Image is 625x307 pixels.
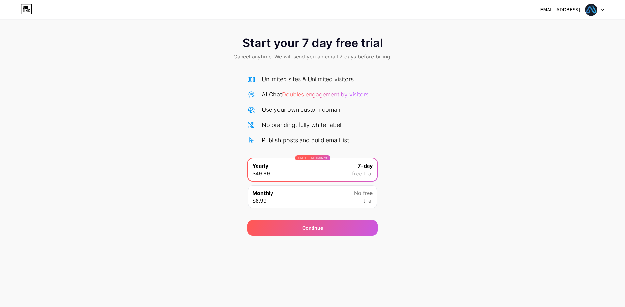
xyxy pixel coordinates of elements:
div: LIMITED TIME : 50% off [295,155,330,160]
span: No free [354,189,373,197]
div: Publish posts and build email list [262,136,349,145]
span: $49.99 [252,170,270,177]
img: althire [585,4,597,16]
div: Unlimited sites & Unlimited visitors [262,75,354,83]
span: trial [363,197,373,205]
div: Continue [302,224,323,231]
span: Start your 7 day free trial [243,36,383,49]
div: Use your own custom domain [262,105,342,114]
span: 7-day [358,162,373,170]
div: No branding, fully white-label [262,121,341,129]
div: AI Chat [262,90,368,99]
span: free trial [352,170,373,177]
span: Monthly [252,189,273,197]
span: Doubles engagement by visitors [282,91,368,98]
span: Yearly [252,162,268,170]
div: [EMAIL_ADDRESS] [538,6,580,13]
span: Cancel anytime. We will send you an email 2 days before billing. [233,53,392,60]
span: $8.99 [252,197,267,205]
